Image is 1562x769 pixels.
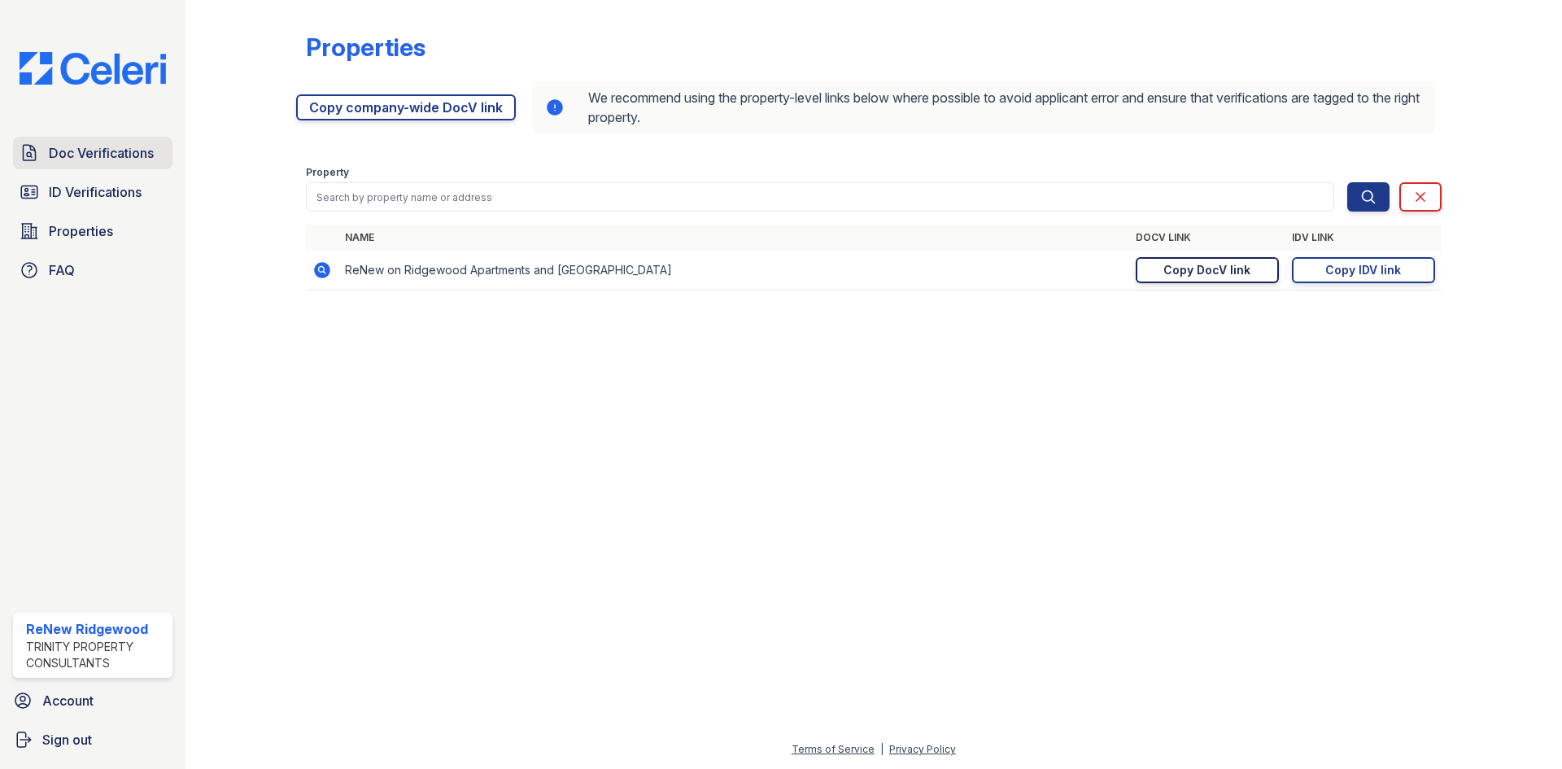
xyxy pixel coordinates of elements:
[338,225,1129,251] th: Name
[1292,257,1435,283] a: Copy IDV link
[7,684,179,717] a: Account
[13,254,172,286] a: FAQ
[49,221,113,241] span: Properties
[306,33,425,62] div: Properties
[1136,257,1279,283] a: Copy DocV link
[1129,225,1285,251] th: DocV Link
[7,723,179,756] a: Sign out
[49,182,142,202] span: ID Verifications
[7,52,179,85] img: CE_Logo_Blue-a8612792a0a2168367f1c8372b55b34899dd931a85d93a1a3d3e32e68fde9ad4.png
[13,176,172,208] a: ID Verifications
[532,81,1435,133] div: We recommend using the property-level links below where possible to avoid applicant error and ens...
[42,730,92,749] span: Sign out
[889,743,956,755] a: Privacy Policy
[306,166,349,179] label: Property
[49,260,75,280] span: FAQ
[1325,262,1401,278] div: Copy IDV link
[13,215,172,247] a: Properties
[296,94,516,120] a: Copy company-wide DocV link
[26,619,166,639] div: ReNew Ridgewood
[1285,225,1442,251] th: IDV Link
[880,743,884,755] div: |
[42,691,94,710] span: Account
[1163,262,1250,278] div: Copy DocV link
[49,143,154,163] span: Doc Verifications
[13,137,172,169] a: Doc Verifications
[26,639,166,671] div: Trinity Property Consultants
[306,182,1334,212] input: Search by property name or address
[338,251,1129,291] td: ReNew on Ridgewood Apartments and [GEOGRAPHIC_DATA]
[792,743,875,755] a: Terms of Service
